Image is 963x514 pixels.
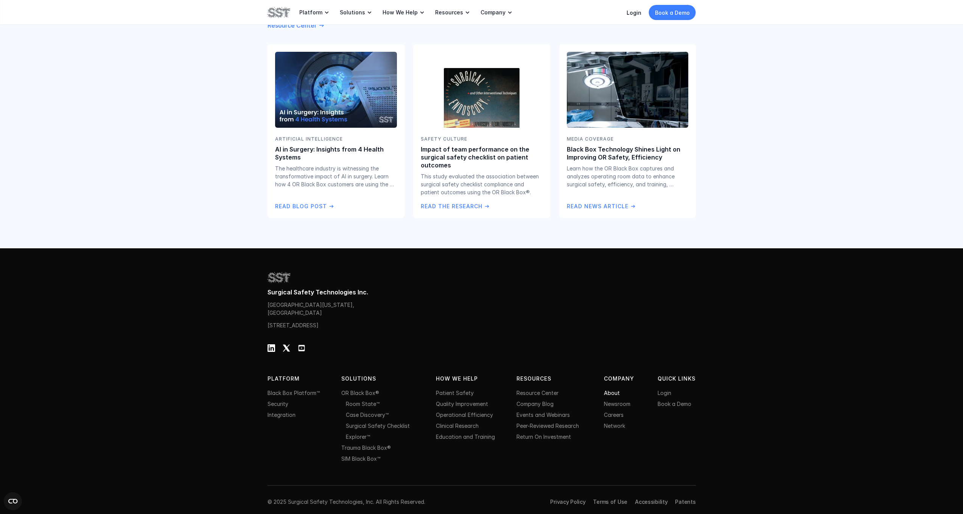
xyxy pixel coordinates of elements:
p: Surgical Safety Technologies Inc. [268,288,696,296]
img: SST logo [268,6,290,19]
a: Operational Efficiency [436,412,493,418]
p: Read News Article [566,202,628,211]
a: Operating room table and screenMedia CoverageBlack Box Technology Shines Light on Improving OR Sa... [559,44,695,218]
p: Read the Research [421,202,482,211]
a: Patents [675,499,695,505]
a: Resource Center [268,21,325,29]
p: How We Help [383,9,418,16]
p: Resources [517,375,582,383]
img: Youtube Logo [298,344,305,352]
a: Cartoon depiction of an OR Black BoxARTIFICIAL INTELLIGENCEAI in Surgery: Insights from 4 Health ... [268,44,404,218]
img: SST logo [268,271,290,284]
p: HOW WE HELP [436,375,483,383]
a: Quality Improvement [436,401,488,407]
p: Platform [299,9,322,16]
a: Case Discovery™ [346,412,389,418]
p: Black Box Technology Shines Light on Improving OR Safety, Efficiency [566,146,688,161]
a: Room State™ [346,401,380,407]
a: Patient Safety [436,390,474,396]
img: Surgical Endoscopy jounral cover [443,68,519,169]
p: © 2025 Surgical Safety Technologies, Inc. All Rights Reserved. [268,498,425,506]
a: Peer-Reviewed Research [517,423,579,429]
a: Surgical Endoscopy jounral coverSAFETY CULTUREImpact of team performance on the surgical safety c... [413,44,550,218]
img: Operating room table and screen [566,52,688,128]
a: SIM Black Box™ [341,455,380,462]
p: Learn how the OR Black Box captures and analyzes operating room data to enhance surgical safety, ... [566,164,688,188]
p: Solutions [341,375,390,383]
a: Privacy Policy [550,499,585,505]
a: Terms of Use [593,499,627,505]
p: Read Blog Post [275,202,327,211]
a: Clinical Research [436,423,479,429]
p: QUICK LINKS [658,375,695,383]
a: Security [268,401,288,407]
a: Education and Training [436,433,495,440]
p: Solutions [340,9,365,16]
p: [GEOGRAPHIC_DATA][US_STATE], [GEOGRAPHIC_DATA] [268,301,358,317]
p: This study evaluated the association between surgical safety checklist compliance and patient out... [421,172,542,196]
p: Resource Center [268,21,317,29]
a: Surgical Safety Checklist [346,423,410,429]
a: Resource Center [517,390,559,396]
p: AI in Surgery: Insights from 4 Health Systems [275,146,397,161]
p: Company [604,375,636,383]
p: [STREET_ADDRESS] [268,321,341,329]
a: About [604,390,620,396]
a: Careers [604,412,624,418]
p: The healthcare industry is witnessing the transformative impact of AI in surgery. Learn how 4 OR ... [275,164,397,188]
a: Book a Demo [649,5,696,20]
p: ARTIFICIAL INTELLIGENCE [275,135,397,142]
a: OR Black Box® [341,390,379,396]
a: Black Box Platform™ [268,390,320,396]
p: Company [481,9,506,16]
a: Accessibility [635,499,667,505]
a: Book a Demo [658,401,691,407]
a: Newsroom [604,401,630,407]
p: SAFETY CULTURE [421,135,542,142]
a: Company Blog [517,401,554,407]
p: Book a Demo [655,9,690,17]
p: Impact of team performance on the surgical safety checklist on patient outcomes [421,146,542,169]
p: Media Coverage [566,135,688,142]
a: Events and Webinars [517,412,570,418]
a: Explorer™ [346,433,370,440]
p: Resources [435,9,463,16]
a: Network [604,423,625,429]
img: Cartoon depiction of an OR Black Box [275,52,397,128]
a: Trauma Black Box® [341,444,391,451]
a: Integration [268,412,296,418]
button: Open CMP widget [4,492,22,510]
a: Login [658,390,671,396]
p: PLATFORM [268,375,314,383]
a: Login [627,9,641,16]
a: Return On Investment [517,433,571,440]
